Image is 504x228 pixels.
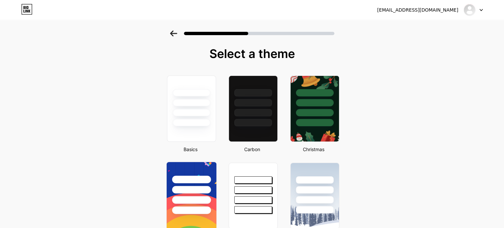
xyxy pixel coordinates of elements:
div: Carbon [227,146,278,153]
div: Christmas [288,146,339,153]
div: Basics [165,146,216,153]
div: Select a theme [164,47,340,60]
img: bergensurveying [463,4,476,16]
div: [EMAIL_ADDRESS][DOMAIN_NAME] [377,7,458,14]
